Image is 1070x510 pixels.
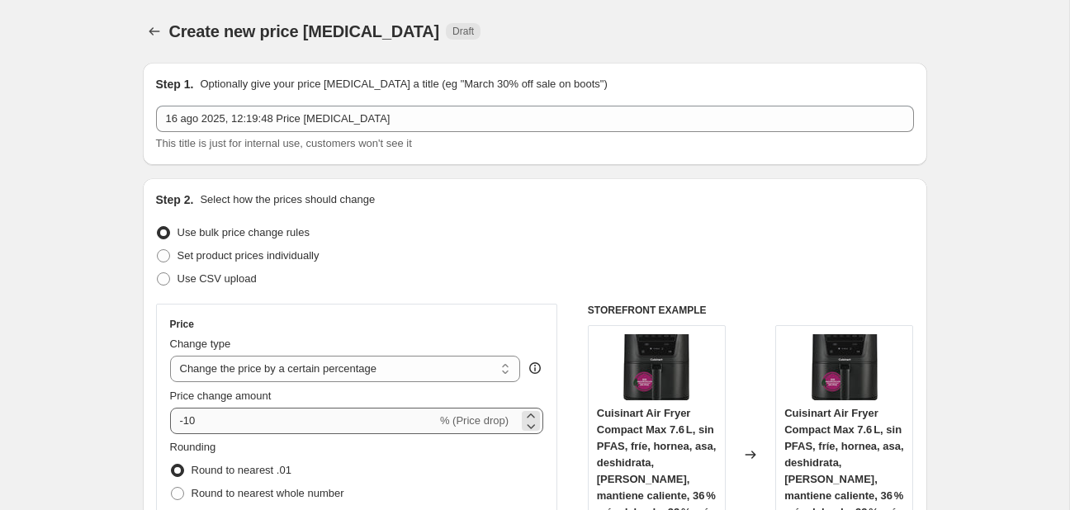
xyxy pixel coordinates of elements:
[527,360,543,376] div: help
[156,137,412,149] span: This title is just for internal use, customers won't see it
[623,334,689,400] img: 51ogrvYqRXL._AC_SL1200_80x.jpg
[170,441,216,453] span: Rounding
[200,76,607,92] p: Optionally give your price [MEDICAL_DATA] a title (eg "March 30% off sale on boots")
[170,408,437,434] input: -15
[156,106,914,132] input: 30% off holiday sale
[178,272,257,285] span: Use CSV upload
[452,25,474,38] span: Draft
[178,249,320,262] span: Set product prices individually
[170,338,231,350] span: Change type
[169,22,440,40] span: Create new price [MEDICAL_DATA]
[170,318,194,331] h3: Price
[440,414,509,427] span: % (Price drop)
[143,20,166,43] button: Price change jobs
[192,464,291,476] span: Round to nearest .01
[192,487,344,499] span: Round to nearest whole number
[178,226,310,238] span: Use bulk price change rules
[812,334,878,400] img: 51ogrvYqRXL._AC_SL1200_80x.jpg
[156,76,194,92] h2: Step 1.
[200,191,375,208] p: Select how the prices should change
[156,191,194,208] h2: Step 2.
[170,390,272,402] span: Price change amount
[588,304,914,317] h6: STOREFRONT EXAMPLE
